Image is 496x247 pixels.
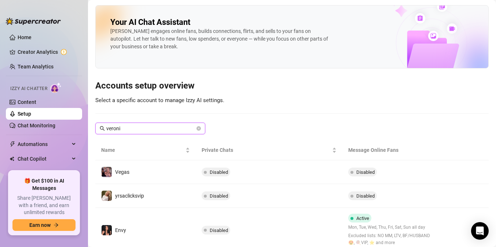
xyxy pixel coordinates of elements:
span: thunderbolt [10,141,15,147]
a: Creator Analytics exclamation-circle [18,46,76,58]
span: Disabled [356,169,375,175]
input: Search account [106,124,195,132]
h3: Accounts setup overview [95,80,489,92]
div: [PERSON_NAME] engages online fans, builds connections, flirts, and sells to your fans on autopilo... [110,27,330,50]
img: Chat Copilot [10,156,14,161]
a: Content [18,99,36,105]
span: Active [356,216,369,221]
span: 🎁 Get $100 in AI Messages [12,177,76,192]
span: Disabled [356,193,375,199]
img: yrsaclicksvip [102,191,112,201]
span: search [100,126,105,131]
h2: Your AI Chat Assistant [110,17,190,27]
a: Home [18,34,32,40]
span: Automations [18,138,70,150]
th: Private Chats [196,140,342,160]
span: Private Chats [202,146,330,154]
button: close-circle [196,126,201,131]
button: Earn nowarrow-right [12,219,76,231]
span: Vegas [115,169,129,175]
span: Disabled [210,228,228,233]
th: Message Online Fans [342,140,440,160]
span: Mon, Tue, Wed, Thu, Fri, Sat, Sun all day [348,224,434,231]
a: Team Analytics [18,64,54,70]
span: Disabled [210,169,228,175]
a: Chat Monitoring [18,123,55,128]
span: Envy [115,227,126,233]
span: Earn now [29,222,51,228]
img: logo-BBDzfeDw.svg [6,18,61,25]
span: yrsaclicksvip [115,193,144,199]
span: Disabled [210,193,228,199]
span: Chat Copilot [18,153,70,165]
th: Name [95,140,196,160]
img: AI Chatter [50,82,62,93]
img: Vegas [102,167,112,177]
img: Envy [102,225,112,235]
div: Open Intercom Messenger [471,222,489,240]
span: Select a specific account to manage Izzy AI settings. [95,97,224,104]
span: Excluded lists: NO MM, LTV, BF/HUSBAND 😍, 🍭VIP, ⭐ and more [348,232,434,246]
span: arrow-right [54,222,59,228]
span: Share [PERSON_NAME] with a friend, and earn unlimited rewards [12,195,76,216]
span: Name [101,146,184,154]
a: Setup [18,111,31,117]
span: Izzy AI Chatter [10,85,47,92]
